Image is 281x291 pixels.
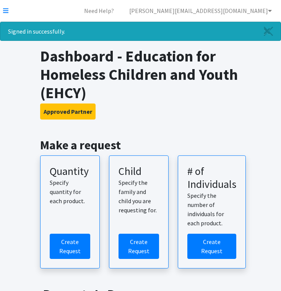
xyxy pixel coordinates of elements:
p: Specify quantity for each product. [50,178,90,205]
h1: Dashboard - Education for Homeless Children and Youth (EHCY) [40,47,241,102]
a: Create a request by number of individuals [187,234,236,259]
h3: Quantity [50,165,90,178]
a: Create a request by quantity [50,234,90,259]
a: Close [256,22,281,40]
h3: # of Individuals [187,165,236,191]
a: [PERSON_NAME][EMAIL_ADDRESS][DOMAIN_NAME] [123,3,278,18]
p: Specify the number of individuals for each product. [187,191,236,228]
h2: Make a request [40,138,241,152]
a: Create a request for a child or family [119,234,159,259]
p: Specify the family and child you are requesting for. [119,178,159,215]
a: Need Help? [78,3,120,18]
button: Approved Partner [40,103,96,120]
h3: Child [119,165,159,178]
